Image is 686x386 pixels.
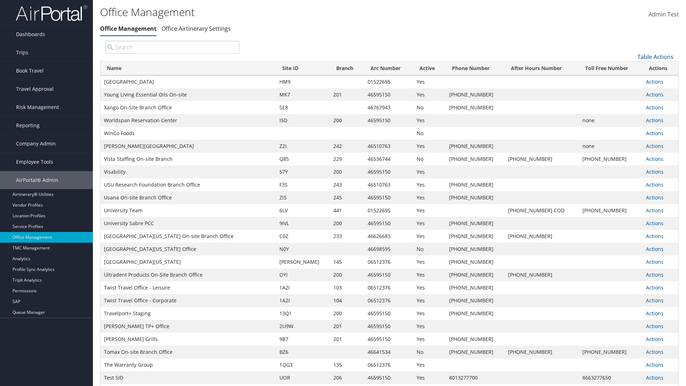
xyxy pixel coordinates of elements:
[364,307,413,320] td: 46595150
[100,256,276,268] td: [GEOGRAPHIC_DATA][US_STATE]
[446,256,504,268] td: [PHONE_NUMBER]
[413,230,445,243] td: Yes
[364,346,413,358] td: 46641534
[646,78,663,85] a: Actions
[16,171,58,189] span: AirPortal® Admin
[446,140,504,153] td: [PHONE_NUMBER]
[364,204,413,217] td: 01522695
[446,333,504,346] td: [PHONE_NUMBER]
[413,204,445,217] td: Yes
[100,294,276,307] td: Twist Travel Office - Corporate
[446,191,504,204] td: [PHONE_NUMBER]
[364,88,413,101] td: 46595150
[100,371,276,384] td: Test SID
[646,155,663,162] a: Actions
[413,358,445,371] td: Yes
[276,191,330,204] td: ZI5
[579,346,643,358] td: [PHONE_NUMBER]
[364,217,413,230] td: 46595150
[330,333,364,346] td: 201
[646,104,663,111] a: Actions
[16,5,87,21] img: airportal-logo.png
[100,358,276,371] td: The Warranty Group
[16,135,56,153] span: Company Admin
[504,230,579,243] td: [PHONE_NUMBER]
[330,268,364,281] td: 200
[504,268,579,281] td: [PHONE_NUMBER]
[646,91,663,98] a: Actions
[100,320,276,333] td: [PERSON_NAME] TP+ Office
[276,75,330,88] td: HM9
[276,333,330,346] td: 9B7
[276,101,330,114] td: SE8
[330,358,364,371] td: 135
[100,127,276,140] td: WinCo Foods
[276,346,330,358] td: BZ6
[413,88,445,101] td: Yes
[16,153,53,171] span: Employee Tools
[413,61,445,75] th: Active: activate to sort column ascending
[276,281,330,294] td: 1A2I
[276,61,330,75] th: Site ID: activate to sort column ascending
[276,153,330,165] td: Q8S
[16,117,40,134] span: Reporting
[646,194,663,201] a: Actions
[446,371,504,384] td: 8013277700
[100,61,276,75] th: Name: activate to sort column ascending
[364,320,413,333] td: 46595150
[276,294,330,307] td: 1A2I
[646,220,663,227] a: Actions
[330,230,364,243] td: 233
[100,333,276,346] td: [PERSON_NAME] Grills
[364,371,413,384] td: 46595150
[100,230,276,243] td: [GEOGRAPHIC_DATA][US_STATE] On-site Branch Office
[276,268,330,281] td: OYI
[100,25,156,33] a: Office Management
[364,230,413,243] td: 46626683
[364,256,413,268] td: 06512376
[646,168,663,175] a: Actions
[413,256,445,268] td: Yes
[364,281,413,294] td: 06512376
[446,61,504,75] th: Phone Number: activate to sort column ascending
[100,268,276,281] td: Ultradent Products On-Site Branch Office
[330,371,364,384] td: 206
[413,268,445,281] td: Yes
[100,5,486,20] h1: Office Management
[330,88,364,101] td: 201
[330,178,364,191] td: 243
[648,4,679,26] a: Admin Test
[646,207,663,214] a: Actions
[646,271,663,278] a: Actions
[446,217,504,230] td: [PHONE_NUMBER]
[364,75,413,88] td: 01522695
[446,101,504,114] td: [PHONE_NUMBER]
[16,98,59,116] span: Risk Management
[579,153,643,165] td: [PHONE_NUMBER]
[579,140,643,153] td: none
[504,346,579,358] td: [PHONE_NUMBER]
[100,178,276,191] td: USU Research Foundation Branch Office
[446,88,504,101] td: [PHONE_NUMBER]
[276,320,330,333] td: 2U9W
[364,61,413,75] th: Arc Number: activate to sort column ascending
[413,281,445,294] td: Yes
[413,371,445,384] td: Yes
[413,114,445,127] td: Yes
[646,336,663,342] a: Actions
[16,44,28,61] span: Trips
[276,114,330,127] td: I5D
[100,204,276,217] td: University Team
[330,191,364,204] td: 245
[413,294,445,307] td: Yes
[364,243,413,256] td: 46698595
[364,268,413,281] td: 46595150
[504,204,579,217] td: [PHONE_NUMBER] COD
[579,114,643,127] td: none
[100,191,276,204] td: Usana On-site Branch Office
[413,243,445,256] td: No
[413,307,445,320] td: Yes
[276,307,330,320] td: 13Q1
[105,41,239,54] input: Search
[330,281,364,294] td: 103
